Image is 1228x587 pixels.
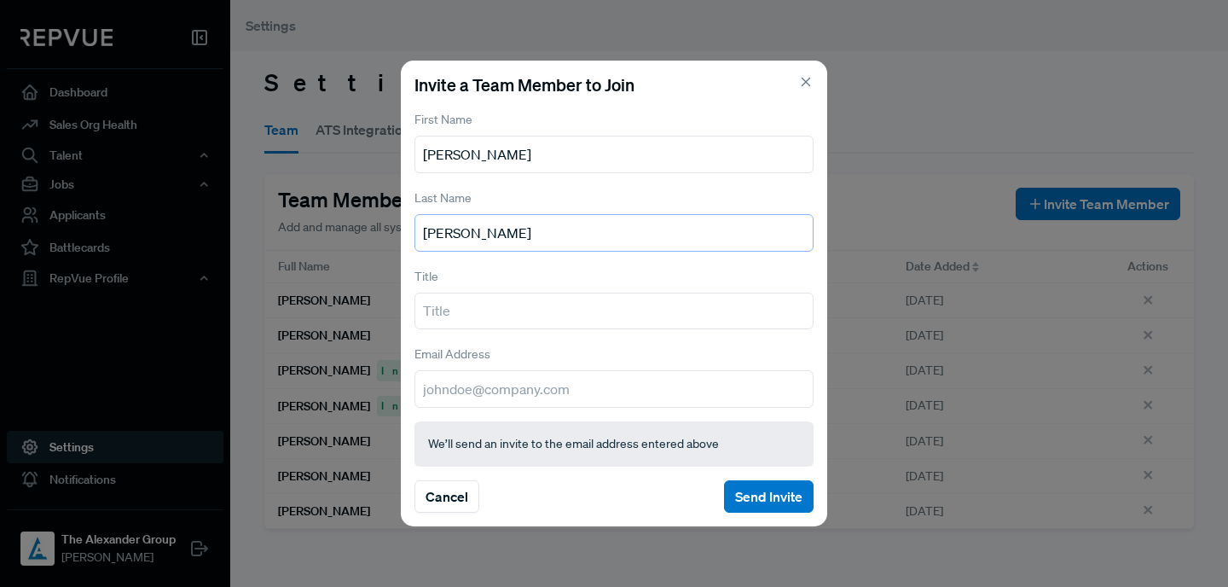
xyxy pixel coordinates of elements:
[414,74,814,95] h5: Invite a Team Member to Join
[414,214,814,252] input: Doe
[414,268,438,286] label: Title
[414,136,814,173] input: John
[428,435,800,453] p: We’ll send an invite to the email address entered above
[414,189,472,207] label: Last Name
[414,293,814,330] input: Title
[414,370,814,408] input: johndoe@company.com
[414,111,472,129] label: First Name
[724,480,814,513] button: Send Invite
[414,480,479,513] button: Cancel
[414,346,490,363] label: Email Address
